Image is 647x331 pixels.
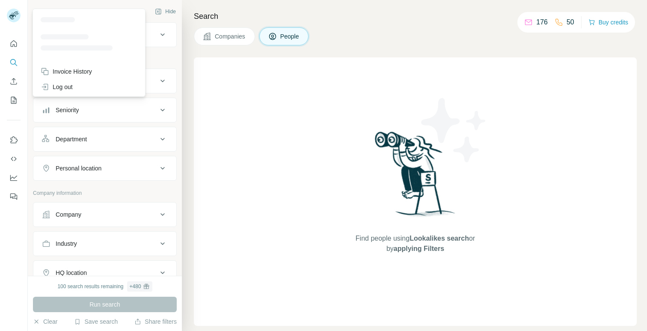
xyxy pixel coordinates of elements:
[41,83,73,91] div: Log out
[33,317,57,326] button: Clear
[41,67,92,76] div: Invoice History
[7,132,21,148] button: Use Surfe on LinkedIn
[410,235,469,242] span: Lookalikes search
[7,55,21,70] button: Search
[33,233,176,254] button: Industry
[33,189,177,197] p: Company information
[371,129,460,225] img: Surfe Illustration - Woman searching with binoculars
[74,317,118,326] button: Save search
[56,239,77,248] div: Industry
[33,100,176,120] button: Seniority
[394,245,444,252] span: applying Filters
[536,17,548,27] p: 176
[588,16,628,28] button: Buy credits
[7,170,21,185] button: Dashboard
[56,106,79,114] div: Seniority
[57,281,152,292] div: 100 search results remaining
[347,233,484,254] span: Find people using or by
[56,268,87,277] div: HQ location
[33,129,176,149] button: Department
[56,164,101,173] div: Personal location
[215,32,246,41] span: Companies
[33,8,60,15] div: New search
[130,283,141,290] div: + 480
[33,204,176,225] button: Company
[149,5,182,18] button: Hide
[33,262,176,283] button: HQ location
[7,36,21,51] button: Quick start
[56,210,81,219] div: Company
[56,135,87,143] div: Department
[33,158,176,179] button: Personal location
[7,189,21,204] button: Feedback
[7,74,21,89] button: Enrich CSV
[194,10,637,22] h4: Search
[416,92,493,169] img: Surfe Illustration - Stars
[134,317,177,326] button: Share filters
[7,151,21,167] button: Use Surfe API
[7,92,21,108] button: My lists
[280,32,300,41] span: People
[567,17,574,27] p: 50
